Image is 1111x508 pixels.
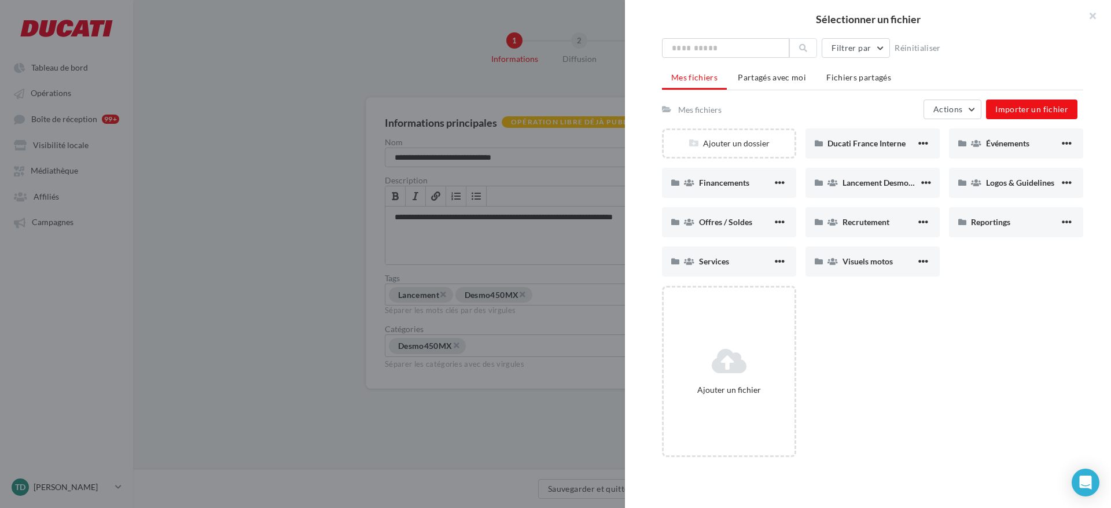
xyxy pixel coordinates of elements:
[995,104,1068,114] span: Importer un fichier
[699,178,749,187] span: Financements
[843,178,936,187] span: Lancement Desmo450MX
[643,14,1092,24] h2: Sélectionner un fichier
[924,100,981,119] button: Actions
[843,217,889,227] span: Recrutement
[738,72,806,82] span: Partagés avec moi
[827,138,906,148] span: Ducati France Interne
[843,256,893,266] span: Visuels motos
[986,178,1054,187] span: Logos & Guidelines
[671,72,718,82] span: Mes fichiers
[890,41,946,55] button: Réinitialiser
[699,256,729,266] span: Services
[678,104,722,116] div: Mes fichiers
[822,38,890,58] button: Filtrer par
[971,217,1010,227] span: Reportings
[664,138,794,149] div: Ajouter un dossier
[668,384,790,396] div: Ajouter un fichier
[699,217,752,227] span: Offres / Soldes
[826,72,891,82] span: Fichiers partagés
[986,100,1077,119] button: Importer un fichier
[933,104,962,114] span: Actions
[986,138,1029,148] span: Événements
[1072,469,1099,496] div: Open Intercom Messenger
